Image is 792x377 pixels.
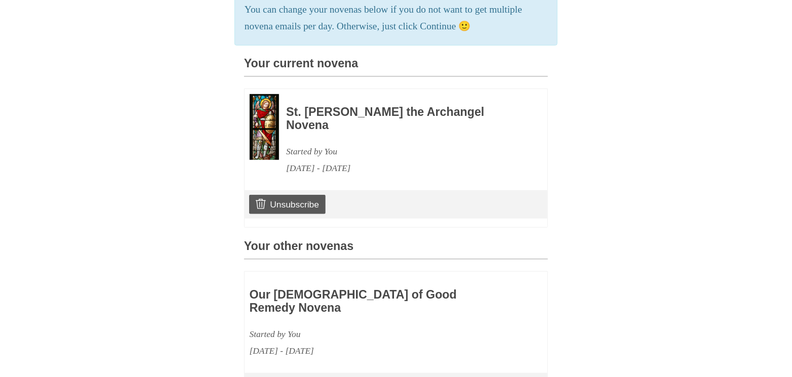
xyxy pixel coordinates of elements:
[245,2,547,35] p: You can change your novenas below if you do not want to get multiple novena emails per day. Other...
[249,195,326,214] a: Unsubscribe
[244,57,548,77] h3: Your current novena
[250,343,484,359] div: [DATE] - [DATE]
[286,143,520,160] div: Started by You
[250,288,484,314] h3: Our [DEMOGRAPHIC_DATA] of Good Remedy Novena
[244,240,548,260] h3: Your other novenas
[286,160,520,177] div: [DATE] - [DATE]
[286,106,520,132] h3: St. [PERSON_NAME] the Archangel Novena
[250,326,484,343] div: Started by You
[250,94,279,160] img: Novena image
